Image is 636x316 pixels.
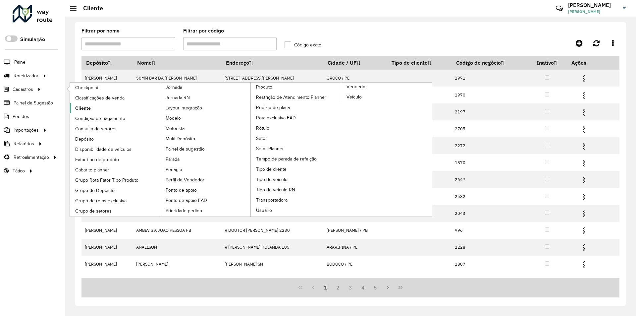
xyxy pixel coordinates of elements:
span: Classificações de venda [75,95,125,101]
span: Parada [166,156,180,163]
span: Ponto de apoio FAD [166,197,207,204]
h3: [PERSON_NAME] [568,2,618,8]
span: Painel de Sugestão [14,99,53,106]
span: Importações [14,127,39,134]
a: Jornada RN [160,93,251,102]
a: Depósito [70,134,161,144]
span: Consulta de setores [75,125,117,132]
th: Ações [567,56,607,70]
span: Fator tipo de produto [75,156,119,163]
td: 2043 [451,205,527,222]
button: 4 [357,281,369,294]
span: Multi Depósito [166,135,195,142]
span: Cadastros [13,86,33,93]
td: R DOUTOR [PERSON_NAME] 2230 [221,222,323,239]
td: ARARIPINA / PE [323,239,387,256]
th: Nome [132,56,221,70]
span: Retroalimentação [14,154,49,161]
a: Gabarito planner [70,165,161,175]
span: Vendedor [346,83,367,90]
td: 1807 [451,256,527,273]
a: Prioridade pedido [160,206,251,216]
span: Disponibilidade de veículos [75,146,132,153]
span: Prioridade pedido [166,207,202,214]
a: Painel de sugestão [160,144,251,154]
span: Jornada [166,84,182,91]
a: Fator tipo de produto [70,155,161,164]
td: 2705 [451,120,527,137]
a: Ponto de apoio FAD [160,195,251,205]
a: Consulta de setores [70,124,161,134]
a: Tipo de veículo [251,174,342,184]
button: Next Page [382,281,394,294]
span: Rótulo [256,125,269,132]
td: 996 [451,222,527,239]
td: AMBEV S A JOAO PESSOA PB [132,222,221,239]
label: Simulação [20,35,45,43]
td: [PERSON_NAME] / PB [323,222,387,239]
a: Grupo de setores [70,206,161,216]
td: R [PERSON_NAME] HOLANDA 105 [221,239,323,256]
a: Layout integração [160,103,251,113]
button: Last Page [394,281,407,294]
td: 1870 [451,154,527,171]
span: Painel de sugestão [166,146,205,153]
a: Produto [160,83,342,217]
a: Perfil de Vendedor [160,175,251,185]
span: Painel [14,59,26,66]
button: 1 [319,281,332,294]
span: Veículo [346,94,362,100]
a: Condição de pagamento [70,113,161,123]
span: Modelo [166,115,181,122]
span: Layout integração [166,104,202,111]
td: [PERSON_NAME] [132,256,221,273]
span: [PERSON_NAME] [568,9,618,15]
span: Perfil de Vendedor [166,176,204,183]
a: Tempo de parada de refeição [251,154,342,164]
span: Gabarito planner [75,166,109,173]
td: 2272 [451,137,527,154]
td: 50MM BAR DA [PERSON_NAME] [132,70,221,87]
a: Rótulo [251,123,342,133]
span: Tipo de veículo RN [256,186,295,193]
a: Restrição de Atendimento Planner [251,92,342,102]
a: Contato Rápido [552,1,566,16]
td: ANAELSON [132,239,221,256]
a: Grupo de rotas exclusiva [70,196,161,206]
td: [PERSON_NAME] [81,256,132,273]
td: [PERSON_NAME] [81,222,132,239]
span: Produto [256,84,272,91]
span: Ponto de apoio [166,187,197,194]
td: 2197 [451,103,527,120]
span: Setor Planner [256,145,284,152]
a: Multi Depósito [160,134,251,144]
a: Transportadora [251,195,342,205]
span: Tipo de veículo [256,176,288,183]
span: Tático [13,167,25,174]
a: Modelo [160,113,251,123]
a: Motorista [160,123,251,133]
a: Tipo de veículo RN [251,185,342,195]
th: Código de negócio [451,56,527,70]
a: Cliente [70,103,161,113]
a: Grupo de Depósito [70,185,161,195]
label: Filtrar por código [183,27,224,35]
td: BODOCO / PE [323,256,387,273]
span: Restrição de Atendimento Planner [256,94,326,101]
span: Grupo de setores [75,208,112,215]
span: Condição de pagamento [75,115,125,122]
a: Grupo Rota Fator Tipo Produto [70,175,161,185]
span: Rodízio de placa [256,104,290,111]
a: Vendedor [251,83,432,217]
a: Disponibilidade de veículos [70,144,161,154]
span: Usuário [256,207,272,214]
span: Motorista [166,125,185,132]
th: Depósito [81,56,132,70]
a: Tipo de cliente [251,164,342,174]
a: Checkpoint [70,83,161,93]
a: Usuário [251,205,342,215]
a: Jornada [70,83,251,217]
th: Tipo de cliente [387,56,451,70]
span: Pedidos [13,113,29,120]
span: Setor [256,135,267,142]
